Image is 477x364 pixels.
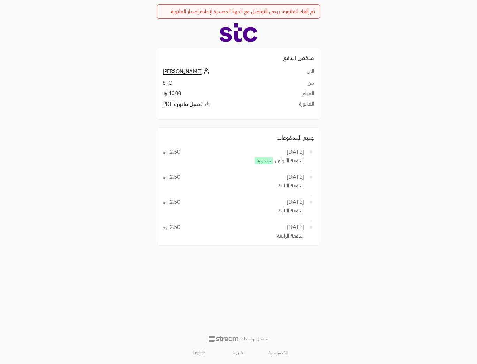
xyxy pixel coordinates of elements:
span: الدفعة الثانية [278,182,304,189]
img: Company Logo [220,23,257,42]
td: الى [279,68,314,79]
div: جميع المدفوعات [163,133,314,142]
span: الدفعة الرابعة [277,232,304,240]
td: 10.00 [163,90,279,100]
div: [DATE] [287,172,304,181]
div: [DATE] [287,223,304,231]
td: المبلغ [279,90,314,100]
a: [PERSON_NAME] [163,68,211,74]
a: الخصوصية [268,350,288,356]
td: الفاتورة [279,100,314,108]
a: الشروط [232,350,246,356]
div: [DATE] [287,198,304,206]
span: الدفعة الأولى [275,157,304,164]
td: من [279,79,314,90]
span: 2.50 [163,223,180,230]
span: تحميل فاتورة PDF [163,101,203,107]
p: مشغل بواسطة [241,336,268,342]
span: مدفوعة [255,157,273,164]
span: 2.50 [163,198,180,205]
span: [PERSON_NAME] [163,68,202,75]
td: STC [163,79,279,90]
span: 2.50 [163,173,180,180]
h2: ملخص الدفع [163,54,314,62]
span: الدفعة الثالثة [278,207,304,215]
span: 2.50 [163,148,180,155]
div: [DATE] [287,147,304,156]
button: تحميل فاتورة PDF [163,100,279,108]
div: تم إلغاء الفاتورة، يرجى التواصل مع الجهة المصدرة لإعادة إصدار الفاتورة. [162,8,315,15]
a: English [189,347,210,358]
